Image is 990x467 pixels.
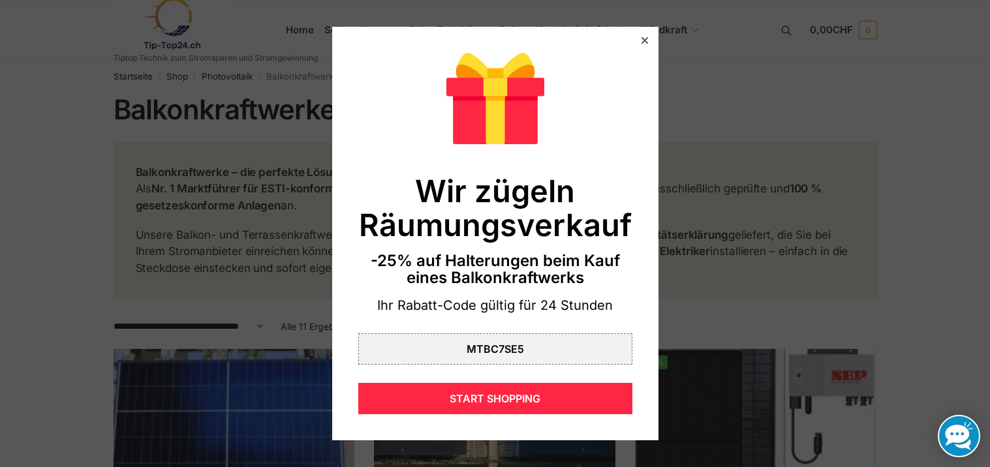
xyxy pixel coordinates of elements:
[358,174,632,241] div: Wir zügeln Räumungsverkauf
[358,252,632,287] div: -25% auf Halterungen beim Kauf eines Balkonkraftwerks
[358,297,632,315] div: Ihr Rabatt-Code gültig für 24 Stunden
[467,344,524,354] div: MTBC7SE5
[358,333,632,365] div: MTBC7SE5
[358,383,632,414] div: START SHOPPING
